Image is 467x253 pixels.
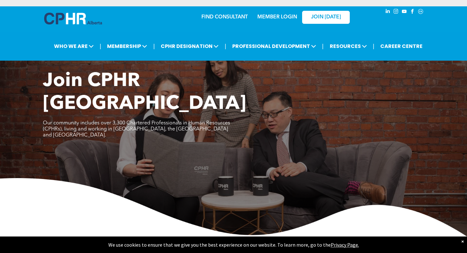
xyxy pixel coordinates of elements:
a: facebook [409,8,416,17]
a: MEMBER LOGIN [257,15,297,20]
li: | [100,40,101,53]
img: A blue and white logo for cp alberta [44,13,102,24]
div: Dismiss notification [461,238,464,244]
span: JOIN [DATE] [311,14,341,20]
li: | [225,40,226,53]
a: linkedin [384,8,391,17]
span: WHO WE ARE [52,40,96,52]
span: PROFESSIONAL DEVELOPMENT [230,40,318,52]
a: youtube [401,8,408,17]
a: CAREER CENTRE [378,40,424,52]
li: | [153,40,155,53]
li: | [322,40,324,53]
span: Our community includes over 3,300 Chartered Professionals in Human Resources (CPHRs), living and ... [43,121,230,138]
span: RESOURCES [328,40,369,52]
span: MEMBERSHIP [105,40,149,52]
span: Join CPHR [GEOGRAPHIC_DATA] [43,72,246,114]
a: Social network [417,8,424,17]
li: | [373,40,375,53]
a: instagram [392,8,399,17]
a: Privacy Page. [331,242,359,248]
a: FIND CONSULTANT [201,15,248,20]
a: JOIN [DATE] [302,11,350,24]
span: CPHR DESIGNATION [159,40,220,52]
